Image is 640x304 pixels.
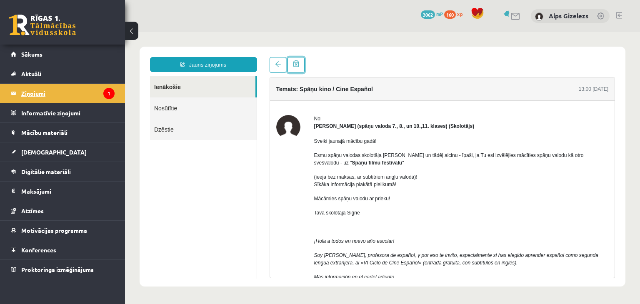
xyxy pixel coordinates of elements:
[11,64,115,83] a: Aktuāli
[151,54,248,60] h4: Temats: Spāņu kino / Cine Español
[11,123,115,142] a: Mācību materiāli
[21,182,115,201] legend: Maksājumi
[103,88,115,99] i: 1
[21,129,67,136] span: Mācību materiāli
[11,142,115,162] a: [DEMOGRAPHIC_DATA]
[21,50,42,58] span: Sākums
[454,53,483,61] div: 13:00 [DATE]
[11,103,115,122] a: Informatīvie ziņojumi
[25,44,130,65] a: Ienākošie
[189,120,459,134] span: Esmu spāņu valodas skolotāja [PERSON_NAME] un tādēļ aicinu - īpaši, ja Tu esi izvēlējies mācīties...
[189,164,265,169] span: Mācāmies spāņu valodu ar prieku!
[21,168,71,175] span: Digitālie materiāli
[436,10,443,17] span: mP
[11,45,115,64] a: Sākums
[457,10,462,17] span: xp
[444,10,467,17] a: 160 xp
[11,221,115,240] a: Motivācijas programma
[9,15,76,35] a: Rīgas 1. Tālmācības vidusskola
[11,201,115,220] a: Atzīmes
[189,142,292,155] span: (ieeja bez maksas, ar subtitriem angļu valodā)! Sīkāka informācija plakātā pielikumā!
[189,83,484,90] div: No:
[11,182,115,201] a: Maksājumi
[189,220,473,234] span: Soy [PERSON_NAME], profesora de español, y por eso te invito, especialmente si has elegido aprend...
[21,207,44,214] span: Atzīmes
[189,206,270,212] span: ¡Hola a todos en nuevo año escolar!
[189,106,252,112] span: Sveiki jaunajā mācību gadā!
[21,148,87,156] span: [DEMOGRAPHIC_DATA]
[11,162,115,181] a: Digitālie materiāli
[11,240,115,259] a: Konferences
[189,91,350,97] strong: [PERSON_NAME] (spāņu valoda 7., 8., un 10.,11. klases) (Skolotājs)
[21,84,115,103] legend: Ziņojumi
[21,70,41,77] span: Aktuāli
[549,12,588,20] a: Alps Gizelezs
[421,10,443,17] a: 3062 mP
[21,103,115,122] legend: Informatīvie ziņojumi
[189,242,271,248] span: Más información en el cartel adjunto.
[189,178,235,184] span: Tava skolotāja Signe
[151,83,175,107] img: Signe Sirmā (spāņu valoda 7., 8., un 10.,11. klases)
[25,87,132,108] a: Dzēstie
[11,260,115,279] a: Proktoringa izmēģinājums
[535,12,543,21] img: Alps Gizelezs
[21,227,87,234] span: Motivācijas programma
[444,10,456,19] span: 160
[21,246,56,254] span: Konferences
[11,84,115,103] a: Ziņojumi1
[21,266,94,273] span: Proktoringa izmēģinājums
[421,10,435,19] span: 3062
[25,65,132,87] a: Nosūtītie
[25,25,132,40] a: Jauns ziņojums
[227,128,277,134] b: Spāņu filmu festivālu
